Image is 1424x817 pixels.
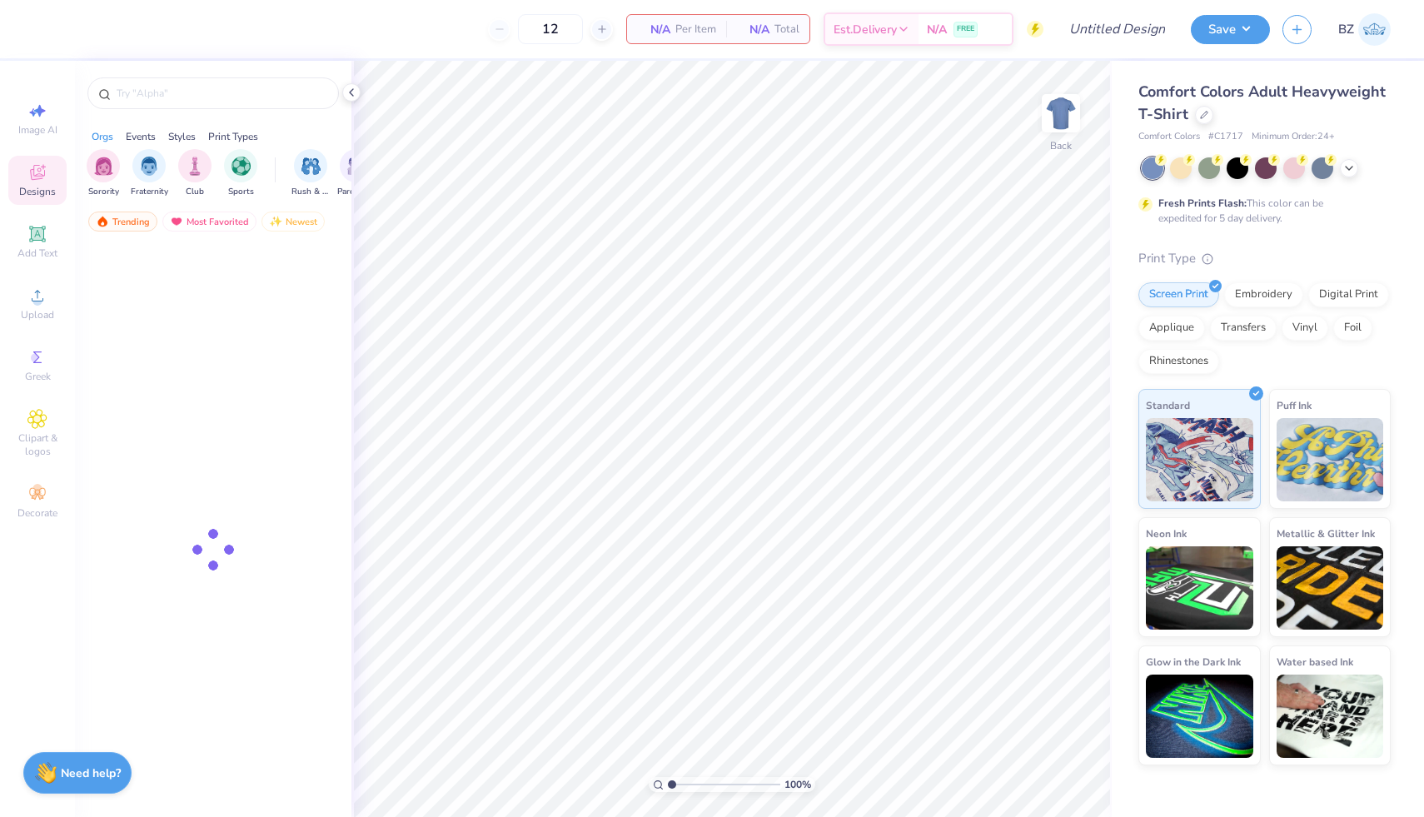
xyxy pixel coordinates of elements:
[1044,97,1078,130] img: Back
[19,185,56,198] span: Designs
[17,506,57,520] span: Decorate
[115,85,328,102] input: Try "Alpha"
[1308,282,1389,307] div: Digital Print
[1138,130,1200,144] span: Comfort Colors
[224,149,257,198] button: filter button
[1138,282,1219,307] div: Screen Print
[96,216,109,227] img: trending.gif
[126,129,156,144] div: Events
[1146,525,1187,542] span: Neon Ink
[927,21,947,38] span: N/A
[1277,546,1384,630] img: Metallic & Glitter Ink
[25,370,51,383] span: Greek
[1138,349,1219,374] div: Rhinestones
[186,186,204,198] span: Club
[178,149,212,198] div: filter for Club
[1146,546,1253,630] img: Neon Ink
[337,186,376,198] span: Parent's Weekend
[1158,197,1247,210] strong: Fresh Prints Flash:
[1208,130,1243,144] span: # C1717
[1146,418,1253,501] img: Standard
[518,14,583,44] input: – –
[337,149,376,198] button: filter button
[1146,396,1190,414] span: Standard
[131,149,168,198] button: filter button
[87,149,120,198] button: filter button
[1333,316,1372,341] div: Foil
[1138,249,1391,268] div: Print Type
[61,765,121,781] strong: Need help?
[1138,316,1205,341] div: Applique
[1050,138,1072,153] div: Back
[224,149,257,198] div: filter for Sports
[1338,20,1354,39] span: BZ
[8,431,67,458] span: Clipart & logos
[168,129,196,144] div: Styles
[784,777,811,792] span: 100 %
[232,157,251,176] img: Sports Image
[88,186,119,198] span: Sorority
[834,21,897,38] span: Est. Delivery
[162,212,256,232] div: Most Favorited
[87,149,120,198] div: filter for Sorority
[291,149,330,198] div: filter for Rush & Bid
[92,129,113,144] div: Orgs
[186,157,204,176] img: Club Image
[736,21,769,38] span: N/A
[1282,316,1328,341] div: Vinyl
[1252,130,1335,144] span: Minimum Order: 24 +
[1338,13,1391,46] a: BZ
[337,149,376,198] div: filter for Parent's Weekend
[1277,675,1384,758] img: Water based Ink
[170,216,183,227] img: most_fav.gif
[1358,13,1391,46] img: Bella Zollo
[178,149,212,198] button: filter button
[1146,675,1253,758] img: Glow in the Dark Ink
[88,212,157,232] div: Trending
[675,21,716,38] span: Per Item
[1056,12,1178,46] input: Untitled Design
[131,149,168,198] div: filter for Fraternity
[774,21,799,38] span: Total
[637,21,670,38] span: N/A
[1191,15,1270,44] button: Save
[17,247,57,260] span: Add Text
[21,308,54,321] span: Upload
[1138,82,1386,124] span: Comfort Colors Adult Heavyweight T-Shirt
[957,23,974,35] span: FREE
[228,186,254,198] span: Sports
[1277,396,1312,414] span: Puff Ink
[208,129,258,144] div: Print Types
[1277,418,1384,501] img: Puff Ink
[1158,196,1363,226] div: This color can be expedited for 5 day delivery.
[301,157,321,176] img: Rush & Bid Image
[347,157,366,176] img: Parent's Weekend Image
[1277,653,1353,670] span: Water based Ink
[131,186,168,198] span: Fraternity
[269,216,282,227] img: Newest.gif
[1210,316,1277,341] div: Transfers
[291,149,330,198] button: filter button
[291,186,330,198] span: Rush & Bid
[1277,525,1375,542] span: Metallic & Glitter Ink
[1146,653,1241,670] span: Glow in the Dark Ink
[140,157,158,176] img: Fraternity Image
[18,123,57,137] span: Image AI
[261,212,325,232] div: Newest
[1224,282,1303,307] div: Embroidery
[94,157,113,176] img: Sorority Image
